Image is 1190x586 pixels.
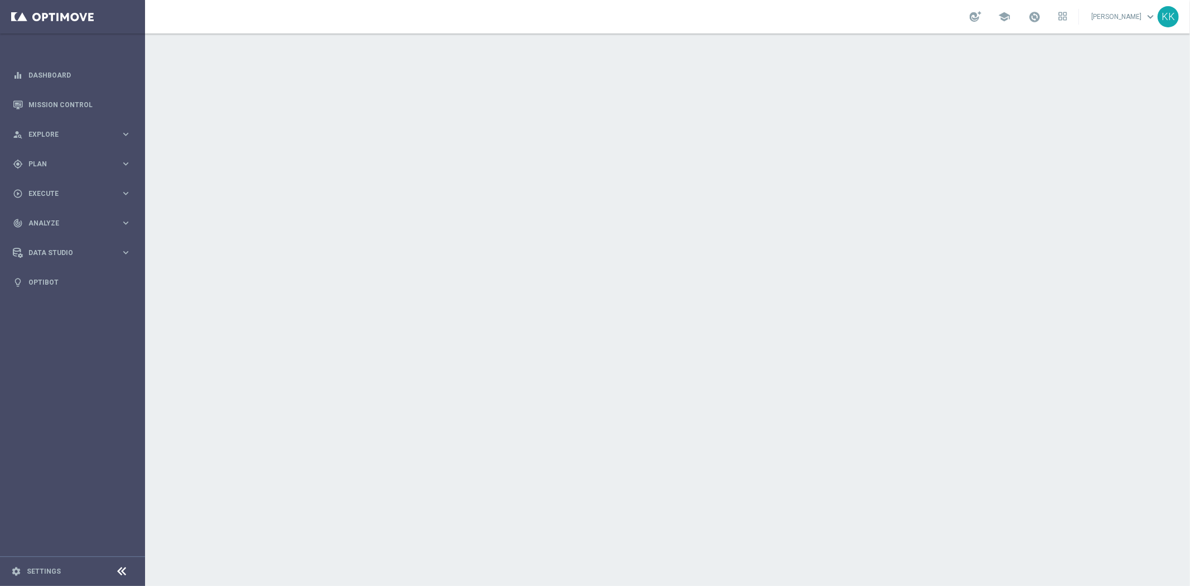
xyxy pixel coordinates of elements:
[12,160,132,169] button: gps_fixed Plan keyboard_arrow_right
[12,71,132,80] button: equalizer Dashboard
[13,159,121,169] div: Plan
[28,220,121,227] span: Analyze
[11,566,21,577] i: settings
[121,218,131,228] i: keyboard_arrow_right
[121,129,131,140] i: keyboard_arrow_right
[13,248,121,258] div: Data Studio
[1144,11,1157,23] span: keyboard_arrow_down
[1158,6,1179,27] div: KK
[13,159,23,169] i: gps_fixed
[28,131,121,138] span: Explore
[13,218,23,228] i: track_changes
[998,11,1010,23] span: school
[28,267,131,297] a: Optibot
[28,161,121,167] span: Plan
[121,158,131,169] i: keyboard_arrow_right
[13,218,121,228] div: Analyze
[28,249,121,256] span: Data Studio
[28,60,131,90] a: Dashboard
[13,277,23,287] i: lightbulb
[28,190,121,197] span: Execute
[1090,8,1158,25] a: [PERSON_NAME]keyboard_arrow_down
[121,247,131,258] i: keyboard_arrow_right
[13,70,23,80] i: equalizer
[13,189,121,199] div: Execute
[121,188,131,199] i: keyboard_arrow_right
[12,219,132,228] button: track_changes Analyze keyboard_arrow_right
[28,90,131,119] a: Mission Control
[13,90,131,119] div: Mission Control
[12,100,132,109] button: Mission Control
[13,267,131,297] div: Optibot
[27,568,61,575] a: Settings
[13,129,121,140] div: Explore
[12,278,132,287] button: lightbulb Optibot
[13,129,23,140] i: person_search
[12,130,132,139] button: person_search Explore keyboard_arrow_right
[12,189,132,198] button: play_circle_outline Execute keyboard_arrow_right
[13,60,131,90] div: Dashboard
[13,189,23,199] i: play_circle_outline
[12,248,132,257] button: Data Studio keyboard_arrow_right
